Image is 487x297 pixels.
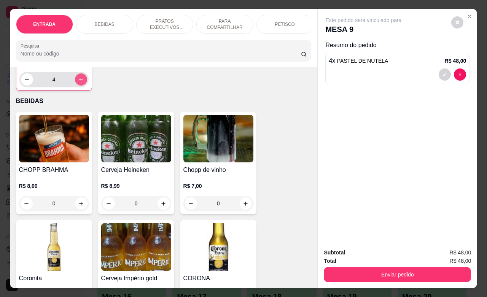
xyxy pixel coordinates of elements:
p: BEBIDAS [16,97,312,106]
button: increase-product-quantity [158,197,170,210]
p: BEBIDAS [95,21,115,27]
button: decrease-product-quantity [21,197,33,210]
h4: Chopp de vinho [183,165,253,175]
img: product-image [101,115,171,162]
p: Este pedido será vinculado para [325,16,401,24]
h4: Coronita [19,274,89,283]
button: decrease-product-quantity [103,197,115,210]
p: Resumo do pedido [325,41,469,50]
label: Pesquisa [21,43,42,49]
p: MESA 9 [325,24,401,35]
input: Pesquisa [21,50,301,57]
p: R$ 8,99 [101,182,171,190]
button: decrease-product-quantity [185,197,197,210]
strong: Total [324,258,336,264]
h4: Cerveja Império gold [101,274,171,283]
p: R$ 7,00 [183,182,253,190]
p: 4 x [329,56,388,65]
button: Close [463,10,476,22]
button: increase-product-quantity [75,197,88,210]
p: PARA COMPARTILHAR [203,18,247,30]
p: PETISCO [275,21,295,27]
button: increase-product-quantity [240,197,252,210]
h4: Cerveja Heineken [101,165,171,175]
button: decrease-product-quantity [451,16,463,29]
h4: CORONA [183,274,253,283]
p: ENTRADA [33,21,56,27]
h4: CHOPP BRAHMA [19,165,89,175]
span: R$ 48,00 [450,257,471,265]
button: decrease-product-quantity [21,73,33,86]
img: product-image [183,223,253,271]
span: R$ 48,00 [450,248,471,257]
img: product-image [101,223,171,271]
p: PRATOS EXECUTIVOS (INDIVIDUAIS) [143,18,187,30]
span: PASTEL DE NUTELA [337,58,388,64]
button: decrease-product-quantity [454,68,466,81]
button: decrease-product-quantity [439,68,451,81]
strong: Subtotal [324,249,345,256]
img: product-image [183,115,253,162]
button: increase-product-quantity [75,73,87,86]
img: product-image [19,223,89,271]
img: product-image [19,115,89,162]
p: R$ 8,00 [19,182,89,190]
button: Enviar pedido [324,267,471,282]
p: R$ 48,00 [445,57,466,65]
